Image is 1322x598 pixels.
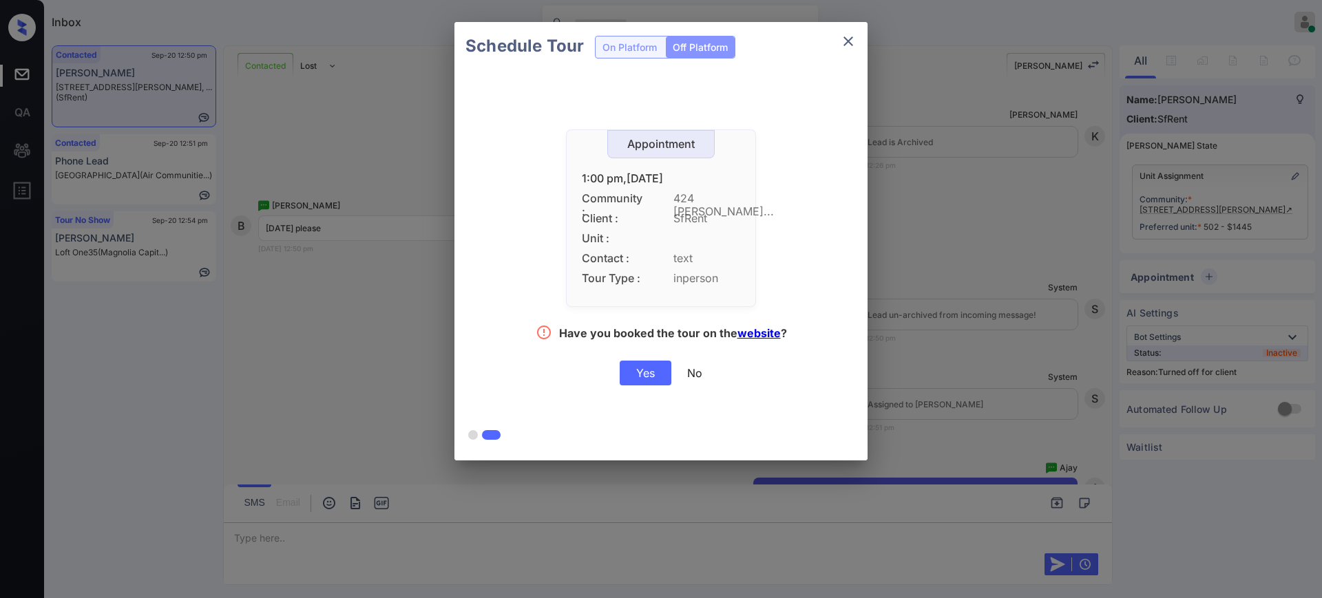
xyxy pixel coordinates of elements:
span: SfRent [673,212,740,225]
div: Yes [620,361,671,385]
div: Appointment [608,138,714,151]
div: 1:00 pm,[DATE] [582,172,740,185]
span: Tour Type : [582,272,644,285]
button: close [835,28,862,55]
span: Community : [582,192,644,205]
span: Contact : [582,252,644,265]
div: Have you booked the tour on the ? [559,326,787,343]
span: inperson [673,272,740,285]
span: Client : [582,212,644,225]
div: No [687,366,702,380]
h2: Schedule Tour [454,22,595,70]
span: Unit : [582,232,644,245]
span: 424 [PERSON_NAME]... [673,192,740,205]
span: text [673,252,740,265]
a: website [737,326,781,340]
